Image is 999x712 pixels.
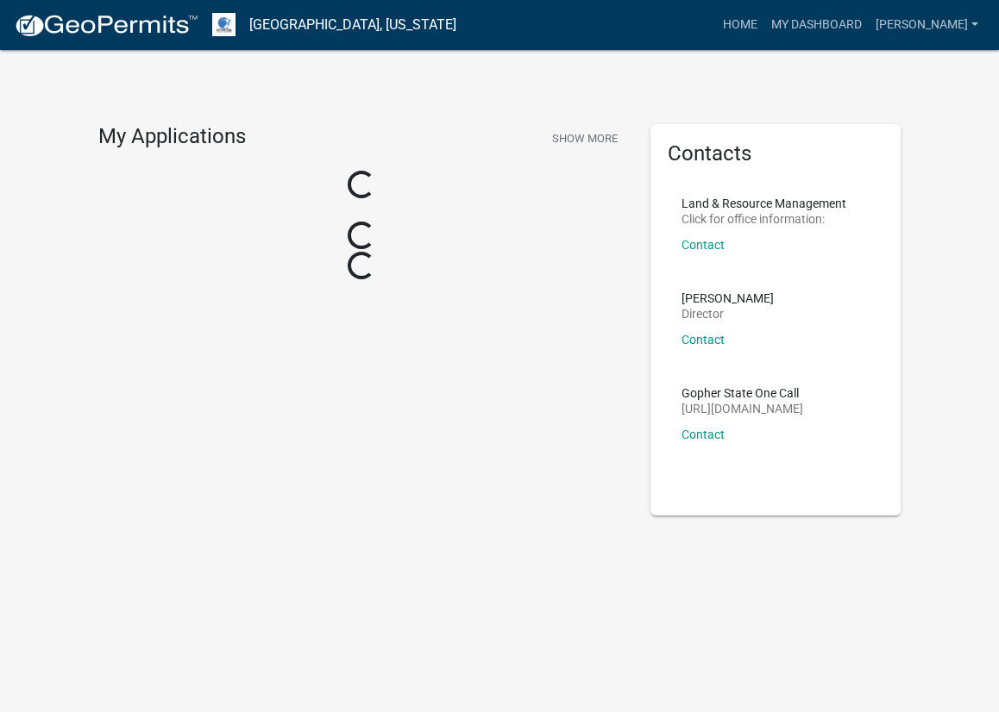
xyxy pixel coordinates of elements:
[682,238,725,252] a: Contact
[764,9,869,41] a: My Dashboard
[545,124,625,153] button: Show More
[869,9,985,41] a: [PERSON_NAME]
[682,197,846,209] p: Land & Resource Management
[98,124,246,150] h4: My Applications
[682,333,725,347] a: Contact
[212,13,236,36] img: Otter Tail County, Minnesota
[682,428,725,441] a: Contact
[716,9,764,41] a: Home
[682,403,803,415] p: [URL][DOMAIN_NAME]
[682,308,774,320] p: Director
[668,141,883,166] h5: Contacts
[682,387,803,399] p: Gopher State One Call
[682,292,774,304] p: [PERSON_NAME]
[682,213,846,225] p: Click for office information:
[249,10,456,40] a: [GEOGRAPHIC_DATA], [US_STATE]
